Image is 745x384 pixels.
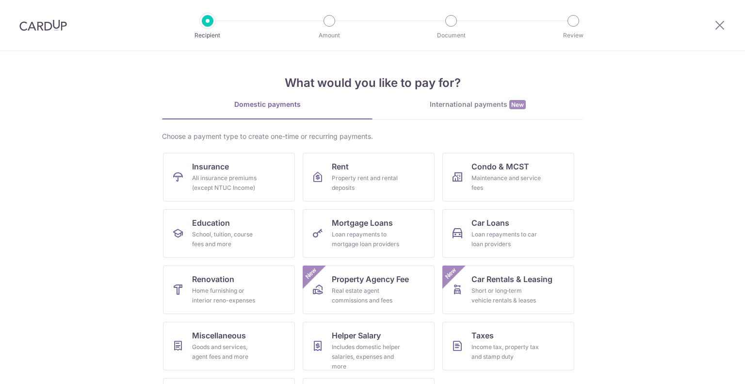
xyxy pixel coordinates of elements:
span: Condo & MCST [471,161,529,172]
span: New [303,266,319,282]
span: Renovation [192,273,234,285]
a: Condo & MCSTMaintenance and service fees [442,153,574,201]
p: Recipient [172,31,243,40]
div: Real estate agent commissions and fees [332,286,402,305]
a: Mortgage LoansLoan repayments to mortgage loan providers [303,209,435,258]
a: RentProperty rent and rental deposits [303,153,435,201]
span: Mortgage Loans [332,217,393,229]
span: Insurance [192,161,229,172]
p: Document [415,31,487,40]
a: Car Rentals & LeasingShort or long‑term vehicle rentals & leasesNew [442,266,574,314]
div: Short or long‑term vehicle rentals & leases [471,286,541,305]
img: CardUp [19,19,67,31]
span: Car Rentals & Leasing [471,273,552,285]
span: Property Agency Fee [332,273,409,285]
div: Loan repayments to car loan providers [471,230,541,249]
a: Helper SalaryIncludes domestic helper salaries, expenses and more [303,322,435,370]
a: Property Agency FeeReal estate agent commissions and feesNew [303,266,435,314]
div: All insurance premiums (except NTUC Income) [192,173,262,193]
div: International payments [372,100,583,110]
div: School, tuition, course fees and more [192,230,262,249]
a: InsuranceAll insurance premiums (except NTUC Income) [163,153,295,201]
span: Education [192,217,230,229]
span: Car Loans [471,217,509,229]
div: Maintenance and service fees [471,173,541,193]
a: Car LoansLoan repayments to car loan providers [442,209,574,258]
div: Property rent and rental deposits [332,173,402,193]
div: Loan repayments to mortgage loan providers [332,230,402,249]
span: New [509,100,526,109]
span: New [443,266,459,282]
div: Goods and services, agent fees and more [192,342,262,362]
p: Review [537,31,609,40]
a: TaxesIncome tax, property tax and stamp duty [442,322,574,370]
div: Domestic payments [162,100,372,109]
a: MiscellaneousGoods and services, agent fees and more [163,322,295,370]
a: RenovationHome furnishing or interior reno-expenses [163,266,295,314]
div: Includes domestic helper salaries, expenses and more [332,342,402,371]
span: Miscellaneous [192,330,246,341]
p: Amount [293,31,365,40]
span: Taxes [471,330,494,341]
div: Choose a payment type to create one-time or recurring payments. [162,132,583,141]
iframe: Opens a widget where you can find more information [683,355,735,379]
div: Home furnishing or interior reno-expenses [192,286,262,305]
span: Helper Salary [332,330,381,341]
span: Rent [332,161,349,172]
div: Income tax, property tax and stamp duty [471,342,541,362]
a: EducationSchool, tuition, course fees and more [163,209,295,258]
h4: What would you like to pay for? [162,74,583,92]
